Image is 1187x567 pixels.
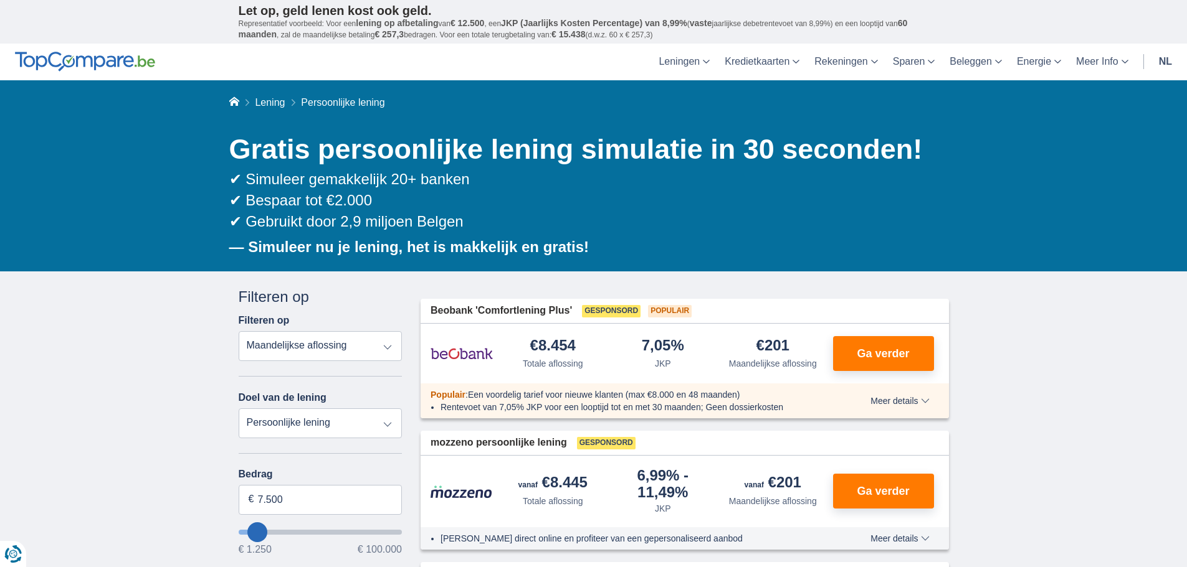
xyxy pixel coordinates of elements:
div: €201 [756,338,789,355]
span: JKP (Jaarlijks Kosten Percentage) van 8,99% [501,18,687,28]
span: € 1.250 [239,545,272,555]
div: : [421,388,835,401]
li: [PERSON_NAME] direct online en profiteer van een gepersonaliseerd aanbod [441,532,825,545]
a: Home [229,97,239,108]
span: Populair [431,390,465,400]
span: € 100.000 [358,545,402,555]
a: Kredietkaarten [717,44,807,80]
span: Beobank 'Comfortlening Plus' [431,304,572,318]
span: lening op afbetaling [356,18,438,28]
div: Maandelijkse aflossing [729,495,817,507]
span: € 257,3 [374,29,404,39]
img: TopCompare [15,52,155,72]
a: Rekeningen [807,44,885,80]
p: Let op, geld lenen kost ook geld. [239,3,949,18]
div: ✔ Simuleer gemakkelijk 20+ banken ✔ Bespaar tot €2.000 ✔ Gebruikt door 2,9 miljoen Belgen [229,169,949,233]
li: Rentevoet van 7,05% JKP voor een looptijd tot en met 30 maanden; Geen dossierkosten [441,401,825,413]
div: 7,05% [642,338,684,355]
span: € 15.438 [551,29,586,39]
img: product.pl.alt Mozzeno [431,485,493,499]
span: € [249,492,254,507]
button: Ga verder [833,336,934,371]
a: nl [1151,44,1180,80]
span: Gesponsord [582,305,641,317]
span: Ga verder [857,485,909,497]
img: product.pl.alt Beobank [431,338,493,369]
span: mozzeno persoonlijke lening [431,436,567,450]
span: Meer details [870,396,929,405]
span: € 12.500 [450,18,485,28]
a: Energie [1009,44,1069,80]
span: Meer details [870,534,929,543]
b: — Simuleer nu je lening, het is makkelijk en gratis! [229,238,589,255]
label: Filteren op [239,315,290,326]
div: €201 [745,475,801,492]
div: Filteren op [239,286,403,307]
span: Ga verder [857,348,909,359]
span: Populair [648,305,692,317]
span: vaste [690,18,712,28]
div: €8.445 [518,475,588,492]
input: wantToBorrow [239,530,403,535]
span: Een voordelig tarief voor nieuwe klanten (max €8.000 en 48 maanden) [468,390,740,400]
button: Ga verder [833,474,934,508]
button: Meer details [861,533,938,543]
a: Beleggen [942,44,1009,80]
button: Meer details [861,396,938,406]
div: JKP [655,357,671,370]
div: Totale aflossing [523,495,583,507]
div: Maandelijkse aflossing [729,357,817,370]
h1: Gratis persoonlijke lening simulatie in 30 seconden! [229,130,949,169]
div: €8.454 [530,338,576,355]
p: Representatief voorbeeld: Voor een van , een ( jaarlijkse debetrentevoet van 8,99%) en een loopti... [239,18,949,40]
span: Gesponsord [577,437,636,449]
label: Bedrag [239,469,403,480]
div: JKP [655,502,671,515]
a: Sparen [885,44,943,80]
div: Totale aflossing [523,357,583,370]
div: 6,99% [613,468,713,500]
a: Lening [255,97,285,108]
a: Meer Info [1069,44,1136,80]
span: 60 maanden [239,18,908,39]
a: Leningen [651,44,717,80]
span: Persoonlijke lening [301,97,384,108]
label: Doel van de lening [239,392,327,403]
